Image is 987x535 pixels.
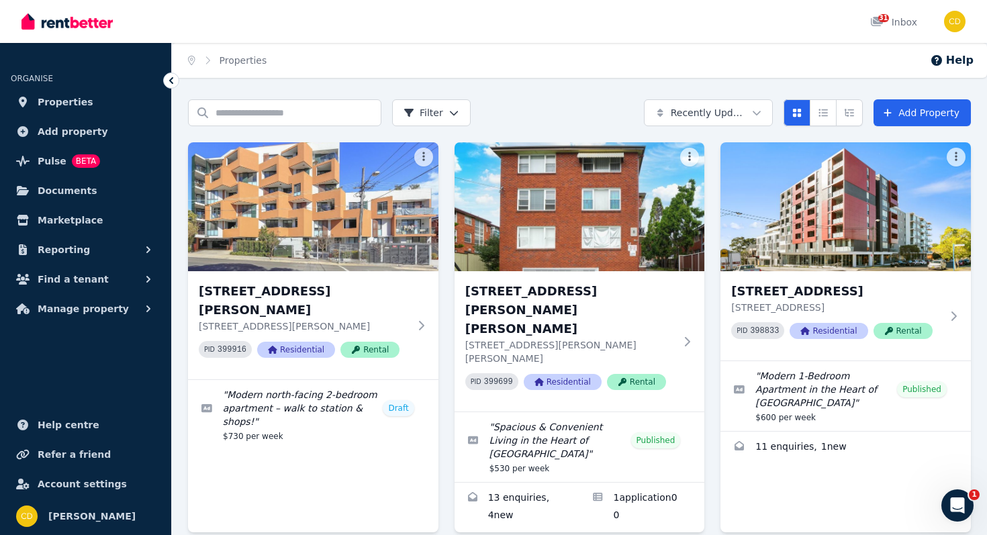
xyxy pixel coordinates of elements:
small: PID [471,378,481,385]
a: Documents [11,177,160,204]
button: Find a tenant [11,266,160,293]
div: View options [784,99,863,126]
a: PulseBETA [11,148,160,175]
a: Edit listing: Spacious & Convenient Living in the Heart of Wiley Park [455,412,705,482]
span: 31 [878,14,889,22]
img: RentBetter [21,11,113,32]
a: Enquiries for 17/53 Alice St S, Wiley Park [455,483,579,532]
span: BETA [72,154,100,168]
nav: Breadcrumb [172,43,283,78]
span: Rental [340,342,399,358]
span: Help centre [38,417,99,433]
span: Rental [607,374,666,390]
a: Add property [11,118,160,145]
a: Account settings [11,471,160,497]
span: Refer a friend [38,446,111,463]
div: Inbox [870,15,917,29]
span: ORGANISE [11,74,53,83]
span: Filter [404,106,443,119]
a: Edit listing: Modern 1-Bedroom Apartment in the Heart of Canterbury [720,361,971,431]
a: Properties [220,55,267,66]
button: More options [414,148,433,166]
span: Add property [38,124,108,140]
span: Residential [524,374,602,390]
button: More options [947,148,966,166]
span: Pulse [38,153,66,169]
a: Applications for 17/53 Alice St S, Wiley Park [579,483,704,532]
button: Help [930,52,974,68]
code: 399916 [218,345,246,354]
a: Add Property [874,99,971,126]
img: Chris Dimitropoulos [16,505,38,527]
small: PID [737,327,747,334]
span: Properties [38,94,93,110]
button: Reporting [11,236,160,263]
span: Manage property [38,301,129,317]
span: Documents [38,183,97,199]
img: 201/2 Thomas St, Ashfield [188,142,438,271]
a: Edit listing: Modern north-facing 2-bedroom apartment – walk to station & shops! [188,380,438,450]
span: Recently Updated [671,106,747,119]
h3: [STREET_ADDRESS] [731,282,941,301]
button: Filter [392,99,471,126]
span: Residential [257,342,335,358]
h3: [STREET_ADDRESS][PERSON_NAME][PERSON_NAME] [465,282,675,338]
span: Reporting [38,242,90,258]
code: 398833 [750,326,779,336]
h3: [STREET_ADDRESS][PERSON_NAME] [199,282,409,320]
span: Rental [874,323,933,339]
a: Help centre [11,411,160,438]
button: Manage property [11,295,160,322]
a: Marketplace [11,207,160,234]
a: Enquiries for 315/308 Canterbury Rd, Canterbury [720,432,971,464]
button: Compact list view [810,99,837,126]
img: 17/53 Alice St S, Wiley Park [455,142,705,271]
p: [STREET_ADDRESS] [731,301,941,314]
span: 1 [969,489,980,500]
iframe: Intercom live chat [941,489,974,522]
span: Residential [790,323,867,339]
small: PID [204,346,215,353]
span: Find a tenant [38,271,109,287]
button: More options [680,148,699,166]
a: 17/53 Alice St S, Wiley Park[STREET_ADDRESS][PERSON_NAME][PERSON_NAME][STREET_ADDRESS][PERSON_NAM... [455,142,705,411]
a: Properties [11,89,160,115]
img: 315/308 Canterbury Rd, Canterbury [720,142,971,271]
a: 315/308 Canterbury Rd, Canterbury[STREET_ADDRESS][STREET_ADDRESS]PID 398833ResidentialRental [720,142,971,360]
span: Account settings [38,476,127,492]
button: Expanded list view [836,99,863,126]
p: [STREET_ADDRESS][PERSON_NAME][PERSON_NAME] [465,338,675,365]
button: Recently Updated [644,99,773,126]
button: Card view [784,99,810,126]
img: Chris Dimitropoulos [944,11,966,32]
span: [PERSON_NAME] [48,508,136,524]
a: 201/2 Thomas St, Ashfield[STREET_ADDRESS][PERSON_NAME][STREET_ADDRESS][PERSON_NAME]PID 399916Resi... [188,142,438,379]
p: [STREET_ADDRESS][PERSON_NAME] [199,320,409,333]
a: Refer a friend [11,441,160,468]
span: Marketplace [38,212,103,228]
code: 399699 [484,377,513,387]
